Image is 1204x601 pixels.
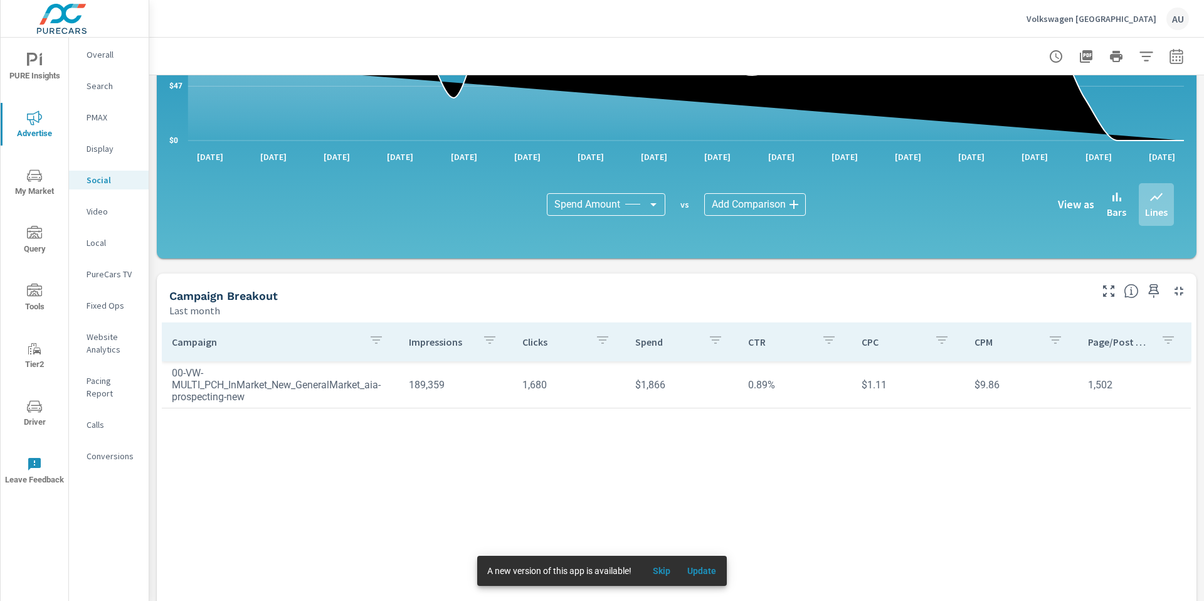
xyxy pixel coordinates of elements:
span: Tools [4,284,65,314]
span: A new version of this app is available! [487,566,631,576]
p: Impressions [409,336,472,348]
p: [DATE] [823,151,867,163]
span: Add Comparison [712,198,786,211]
div: Pacing Report [69,371,149,403]
p: [DATE] [188,151,232,163]
button: Make Fullscreen [1099,281,1119,301]
button: Minimize Widget [1169,281,1189,301]
button: Update [682,561,722,581]
div: Website Analytics [69,327,149,359]
span: Update [687,565,717,577]
p: [DATE] [886,151,930,163]
p: Last month [169,303,220,318]
p: Website Analytics [87,331,139,356]
p: [DATE] [378,151,422,163]
p: CPM [974,336,1037,348]
span: Leave Feedback [4,457,65,487]
p: CTR [748,336,811,348]
button: Skip [642,561,682,581]
button: Apply Filters [1134,44,1159,69]
p: vs [665,199,704,210]
p: Lines [1145,205,1168,220]
div: Calls [69,415,149,434]
p: Volkswagen [GEOGRAPHIC_DATA] [1027,13,1156,24]
p: Campaign [172,336,359,348]
text: $0 [169,136,178,145]
td: 1,502 [1078,369,1191,401]
div: nav menu [1,38,68,499]
div: Social [69,171,149,189]
p: [DATE] [949,151,993,163]
span: Skip [647,565,677,577]
h6: View as [1058,198,1094,211]
span: Driver [4,399,65,430]
button: "Export Report to PDF" [1074,44,1099,69]
span: Query [4,226,65,257]
span: Spend Amount [554,198,620,211]
td: $9.86 [964,369,1077,401]
div: Add Comparison [704,193,806,216]
p: Search [87,80,139,92]
p: [DATE] [1140,151,1184,163]
p: [DATE] [442,151,486,163]
p: Clicks [522,336,585,348]
p: PureCars TV [87,268,139,280]
p: Display [87,142,139,155]
button: Print Report [1104,44,1129,69]
div: Fixed Ops [69,296,149,315]
td: 1,680 [512,369,625,401]
div: AU [1166,8,1189,30]
p: [DATE] [695,151,739,163]
p: PMAX [87,111,139,124]
p: [DATE] [1077,151,1121,163]
p: [DATE] [505,151,549,163]
div: Display [69,139,149,158]
p: Overall [87,48,139,61]
p: Social [87,174,139,186]
td: 189,359 [399,369,512,401]
div: Video [69,202,149,221]
p: Bars [1107,205,1126,220]
span: Tier2 [4,341,65,372]
p: [DATE] [759,151,803,163]
span: Save this to your personalized report [1144,281,1164,301]
h5: Campaign Breakout [169,289,278,302]
span: PURE Insights [4,53,65,83]
p: Calls [87,418,139,431]
p: Spend [635,336,698,348]
div: Search [69,77,149,95]
td: 00-VW-MULTI_PCH_InMarket_New_GeneralMarket_aia-prospecting-new [162,357,399,413]
p: [DATE] [251,151,295,163]
p: Video [87,205,139,218]
p: CPC [862,336,924,348]
p: [DATE] [569,151,613,163]
td: $1,866 [625,369,738,401]
p: Conversions [87,450,139,462]
div: Local [69,233,149,252]
p: Fixed Ops [87,299,139,312]
text: $47 [169,82,182,90]
div: Overall [69,45,149,64]
p: Page/Post Action [1088,336,1151,348]
div: Spend Amount [547,193,665,216]
td: 0.89% [738,369,851,401]
div: Conversions [69,447,149,465]
div: PMAX [69,108,149,127]
div: PureCars TV [69,265,149,284]
p: [DATE] [632,151,676,163]
p: Local [87,237,139,249]
p: [DATE] [315,151,359,163]
p: [DATE] [1013,151,1057,163]
td: $1.11 [852,369,964,401]
span: This is a summary of Social performance results by campaign. Each column can be sorted. [1124,284,1139,299]
span: My Market [4,168,65,199]
p: Pacing Report [87,375,139,400]
button: Select Date Range [1164,44,1189,69]
span: Advertise [4,110,65,141]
